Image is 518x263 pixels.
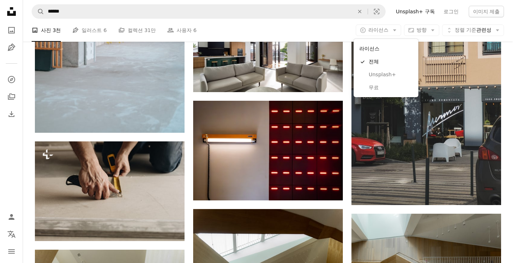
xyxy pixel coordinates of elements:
[354,39,418,97] div: 라이선스
[369,84,413,91] span: 무료
[356,24,401,36] button: 라이선스
[369,71,413,78] span: Unsplash+
[368,27,388,33] span: 라이선스
[369,58,413,65] span: 전체
[356,42,415,55] div: 라이선스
